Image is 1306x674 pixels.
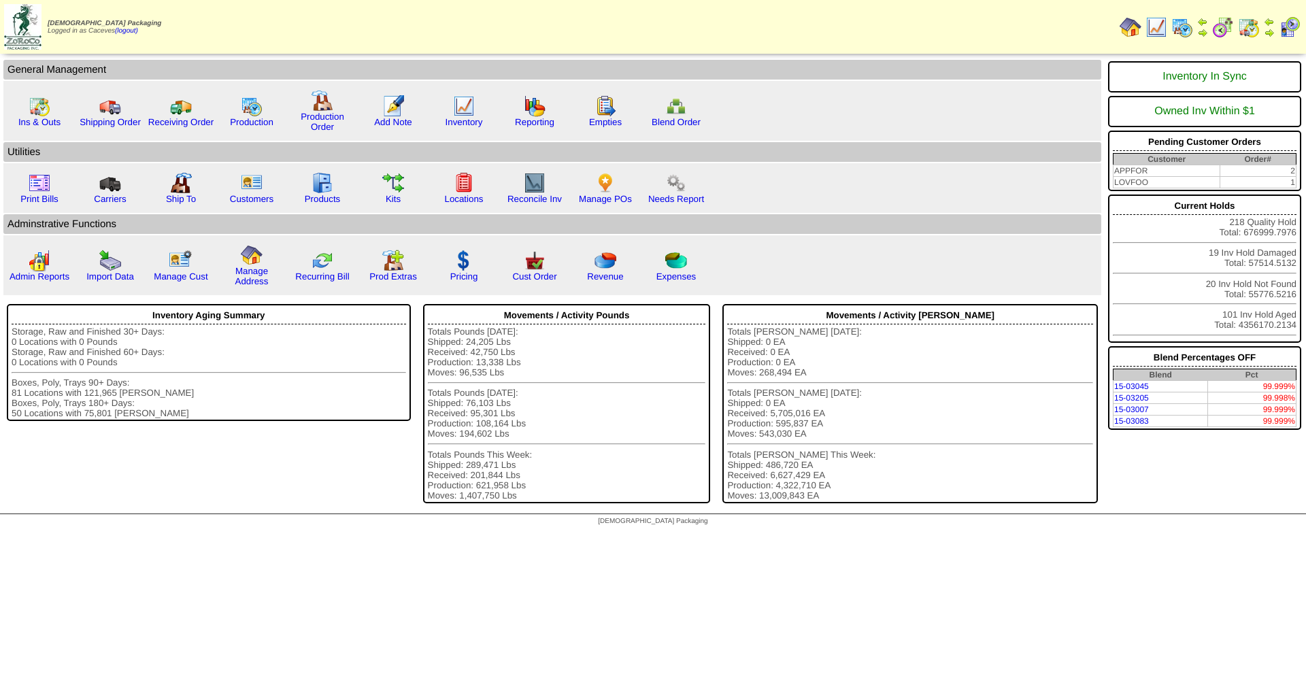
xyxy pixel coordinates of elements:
[1114,369,1208,381] th: Blend
[446,117,483,127] a: Inventory
[169,250,194,271] img: managecust.png
[1220,165,1296,177] td: 2
[170,172,192,194] img: factory2.gif
[1264,27,1275,38] img: arrowright.gif
[1113,133,1296,151] div: Pending Customer Orders
[524,95,546,117] img: graph.gif
[727,326,1093,501] div: Totals [PERSON_NAME] [DATE]: Shipped: 0 EA Received: 0 EA Production: 0 EA Moves: 268,494 EA Tota...
[1114,382,1149,391] a: 15-03045
[444,194,483,204] a: Locations
[579,194,632,204] a: Manage POs
[1114,405,1149,414] a: 15-03007
[1212,16,1234,38] img: calendarblend.gif
[382,95,404,117] img: orders.gif
[241,172,263,194] img: customers.gif
[235,266,269,286] a: Manage Address
[1220,154,1296,165] th: Order#
[10,271,69,282] a: Admin Reports
[3,60,1101,80] td: General Management
[154,271,207,282] a: Manage Cust
[86,271,134,282] a: Import Data
[1220,177,1296,188] td: 1
[652,117,701,127] a: Blend Order
[3,142,1101,162] td: Utilities
[312,172,333,194] img: cabinet.gif
[1279,16,1301,38] img: calendarcustomer.gif
[148,117,214,127] a: Receiving Order
[20,194,58,204] a: Print Bills
[29,172,50,194] img: invoice2.gif
[453,250,475,271] img: dollar.gif
[589,117,622,127] a: Empties
[29,95,50,117] img: calendarinout.gif
[1197,16,1208,27] img: arrowleft.gif
[1145,16,1167,38] img: line_graph.gif
[1207,404,1296,416] td: 99.999%
[18,117,61,127] a: Ins & Outs
[3,214,1101,234] td: Adminstrative Functions
[115,27,138,35] a: (logout)
[1113,349,1296,367] div: Blend Percentages OFF
[295,271,349,282] a: Recurring Bill
[166,194,196,204] a: Ship To
[648,194,704,204] a: Needs Report
[80,117,141,127] a: Shipping Order
[99,250,121,271] img: import.gif
[369,271,417,282] a: Prod Extras
[587,271,623,282] a: Revenue
[1264,16,1275,27] img: arrowleft.gif
[374,117,412,127] a: Add Note
[305,194,341,204] a: Products
[450,271,478,282] a: Pricing
[312,90,333,112] img: factory.gif
[595,95,616,117] img: workorder.gif
[301,112,344,132] a: Production Order
[428,307,706,324] div: Movements / Activity Pounds
[241,95,263,117] img: calendarprod.gif
[1114,177,1220,188] td: LOVFOO
[507,194,562,204] a: Reconcile Inv
[12,307,406,324] div: Inventory Aging Summary
[29,250,50,271] img: graph2.png
[727,307,1093,324] div: Movements / Activity [PERSON_NAME]
[598,518,707,525] span: [DEMOGRAPHIC_DATA] Packaging
[656,271,697,282] a: Expenses
[595,172,616,194] img: po.png
[230,194,273,204] a: Customers
[524,172,546,194] img: line_graph2.gif
[1171,16,1193,38] img: calendarprod.gif
[1114,393,1149,403] a: 15-03205
[1207,392,1296,404] td: 99.998%
[230,117,273,127] a: Production
[1108,195,1301,343] div: 218 Quality Hold Total: 676999.7976 19 Inv Hold Damaged Total: 57514.5132 20 Inv Hold Not Found T...
[524,250,546,271] img: cust_order.png
[1207,381,1296,392] td: 99.999%
[99,172,121,194] img: truck3.gif
[382,172,404,194] img: workflow.gif
[99,95,121,117] img: truck.gif
[1113,99,1296,124] div: Owned Inv Within $1
[312,250,333,271] img: reconcile.gif
[1207,369,1296,381] th: Pct
[1113,197,1296,215] div: Current Holds
[453,95,475,117] img: line_graph.gif
[453,172,475,194] img: locations.gif
[94,194,126,204] a: Carriers
[1238,16,1260,38] img: calendarinout.gif
[665,95,687,117] img: network.png
[48,20,161,27] span: [DEMOGRAPHIC_DATA] Packaging
[386,194,401,204] a: Kits
[1207,416,1296,427] td: 99.999%
[1113,64,1296,90] div: Inventory In Sync
[595,250,616,271] img: pie_chart.png
[1120,16,1141,38] img: home.gif
[515,117,554,127] a: Reporting
[12,326,406,418] div: Storage, Raw and Finished 30+ Days: 0 Locations with 0 Pounds Storage, Raw and Finished 60+ Days:...
[665,250,687,271] img: pie_chart2.png
[428,326,706,501] div: Totals Pounds [DATE]: Shipped: 24,205 Lbs Received: 42,750 Lbs Production: 13,338 Lbs Moves: 96,5...
[4,4,41,50] img: zoroco-logo-small.webp
[1114,416,1149,426] a: 15-03083
[1114,154,1220,165] th: Customer
[170,95,192,117] img: truck2.gif
[382,250,404,271] img: prodextras.gif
